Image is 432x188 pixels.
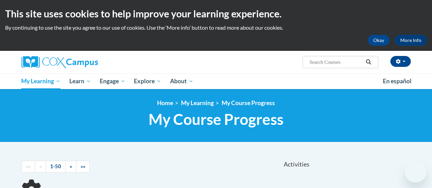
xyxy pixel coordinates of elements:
[21,77,60,85] span: My Learning
[5,7,427,20] h2: This site uses cookies to help improve your learning experience.
[309,58,363,66] input: Search Courses
[22,56,144,68] a: Cox Campus
[170,77,193,85] span: About
[284,161,309,168] span: Activities
[5,24,427,31] p: By continuing to use the site you agree to our use of cookies. Use the ‘More info’ button to read...
[378,74,416,88] a: En español
[81,163,85,169] span: »»
[17,73,65,89] a: My Learning
[134,77,161,85] span: Explore
[26,163,31,169] span: ««
[70,163,72,169] span: »
[222,99,275,106] a: My Course Progress
[46,161,66,173] a: 1-50
[166,73,198,89] a: About
[363,58,374,66] button: Search
[390,56,411,67] button: Account Settings
[39,163,42,169] span: «
[405,161,427,183] iframe: Button to launch messaging window
[65,161,76,173] a: Next
[22,161,35,173] a: Begining
[16,73,416,89] div: Main menu
[100,77,125,85] span: Engage
[181,99,214,106] a: My Learning
[69,77,91,85] span: Learn
[395,35,427,46] a: More Info
[65,73,95,89] a: Learn
[95,73,130,89] a: Engage
[35,161,46,173] a: Previous
[76,161,90,173] a: End
[22,56,98,68] img: Cox Campus
[129,73,166,89] a: Explore
[368,35,390,46] button: Okay
[157,99,173,106] a: Home
[383,77,412,85] span: En español
[149,110,283,128] span: My Course Progress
